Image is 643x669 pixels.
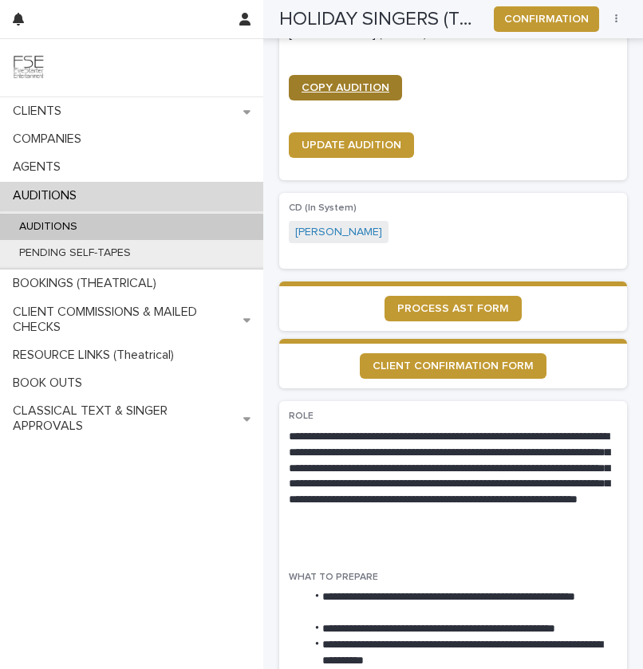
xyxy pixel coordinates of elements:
span: WHAT TO PREPARE [289,573,378,582]
p: AUDITIONS [6,220,90,234]
img: 9JgRvJ3ETPGCJDhvPVA5 [13,52,45,84]
p: PENDING SELF-TAPES [6,246,144,260]
p: AUDITIONS [6,188,89,203]
p: CLASSICAL TEXT & SINGER APPROVALS [6,403,243,434]
span: ROLE [289,411,314,421]
span: COPY AUDITION [302,82,389,93]
p: CLIENT COMMISSIONS & MAILED CHECKS [6,305,243,335]
a: UPDATE AUDITION [289,132,414,158]
span: CONFIRMATION [504,11,589,27]
p: BOOK OUTS [6,376,95,391]
a: CLIENT CONFIRMATION FORM [360,353,546,379]
span: PROCESS AST FORM [397,303,509,314]
span: CLIENT CONFIRMATION FORM [373,360,534,372]
p: COMPANIES [6,132,94,147]
h2: HOLIDAY SINGERS (THE SPARKLETONES) [279,8,481,31]
p: AGENTS [6,159,73,175]
p: RESOURCE LINKS (Theatrical) [6,348,187,363]
p: CLIENTS [6,104,74,119]
a: COPY AUDITION [289,75,402,100]
span: CD (In System) [289,203,357,213]
a: PROCESS AST FORM [385,296,522,321]
span: UPDATE AUDITION [302,140,401,151]
a: [PERSON_NAME] [295,224,382,241]
button: CONFIRMATION [494,6,599,32]
p: BOOKINGS (THEATRICAL) [6,276,169,291]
